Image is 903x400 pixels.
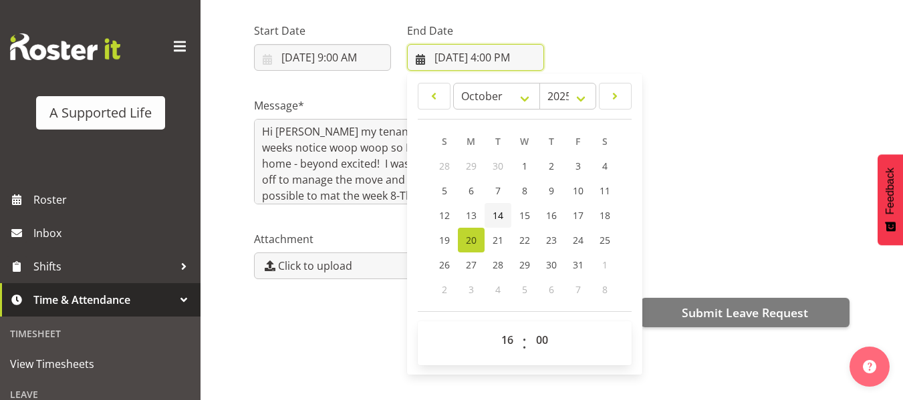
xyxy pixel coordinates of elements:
[565,154,592,178] a: 3
[538,252,565,277] a: 30
[3,320,197,347] div: Timesheet
[431,178,458,203] a: 5
[884,168,896,214] span: Feedback
[602,258,608,271] span: 1
[49,103,152,123] div: A Supported Life
[549,135,554,148] span: T
[10,33,120,60] img: Rosterit website logo
[493,160,503,172] span: 30
[33,256,174,276] span: Shifts
[485,228,511,252] a: 21
[575,283,581,296] span: 7
[10,354,190,374] span: View Timesheets
[522,283,527,296] span: 5
[522,160,527,172] span: 1
[442,184,447,197] span: 5
[511,228,538,252] a: 22
[33,190,194,210] span: Roster
[458,178,485,203] a: 6
[519,258,530,271] span: 29
[493,209,503,222] span: 14
[493,234,503,246] span: 21
[485,252,511,277] a: 28
[442,283,447,296] span: 2
[485,203,511,228] a: 14
[592,203,618,228] a: 18
[511,203,538,228] a: 15
[522,327,527,360] span: :
[458,228,485,252] a: 20
[439,234,450,246] span: 19
[538,228,565,252] a: 23
[254,44,391,71] input: Click to select...
[407,44,544,71] input: Click to select...
[549,184,554,197] span: 9
[469,184,474,197] span: 6
[600,209,610,222] span: 18
[466,258,477,271] span: 27
[565,178,592,203] a: 10
[546,258,557,271] span: 30
[592,178,618,203] a: 11
[573,184,584,197] span: 10
[511,178,538,203] a: 8
[565,203,592,228] a: 17
[431,203,458,228] a: 12
[519,234,530,246] span: 22
[641,298,850,327] button: Submit Leave Request
[466,234,477,246] span: 20
[546,209,557,222] span: 16
[600,184,610,197] span: 11
[495,283,501,296] span: 4
[431,228,458,252] a: 19
[573,209,584,222] span: 17
[592,154,618,178] a: 4
[602,135,608,148] span: S
[682,304,808,321] span: Submit Leave Request
[278,258,352,274] span: Click to upload
[602,160,608,172] span: 4
[485,178,511,203] a: 7
[602,283,608,296] span: 8
[458,252,485,277] a: 27
[538,178,565,203] a: 9
[522,184,527,197] span: 8
[565,252,592,277] a: 31
[3,347,197,381] a: View Timesheets
[439,160,450,172] span: 28
[439,258,450,271] span: 26
[600,234,610,246] span: 25
[495,135,501,148] span: T
[511,154,538,178] a: 1
[254,97,544,114] label: Message*
[575,160,581,172] span: 3
[573,258,584,271] span: 31
[254,231,544,247] label: Attachment
[431,252,458,277] a: 26
[466,160,477,172] span: 29
[538,203,565,228] a: 16
[546,234,557,246] span: 23
[575,135,580,148] span: F
[466,209,477,222] span: 13
[520,135,529,148] span: W
[519,209,530,222] span: 15
[495,184,501,197] span: 7
[511,252,538,277] a: 29
[469,283,474,296] span: 3
[33,290,174,310] span: Time & Attendance
[493,258,503,271] span: 28
[458,203,485,228] a: 13
[549,283,554,296] span: 6
[592,228,618,252] a: 25
[407,23,544,39] label: End Date
[442,135,447,148] span: S
[33,223,194,243] span: Inbox
[565,228,592,252] a: 24
[254,23,391,39] label: Start Date
[878,154,903,245] button: Feedback - Show survey
[549,160,554,172] span: 2
[538,154,565,178] a: 2
[467,135,475,148] span: M
[863,360,876,373] img: help-xxl-2.png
